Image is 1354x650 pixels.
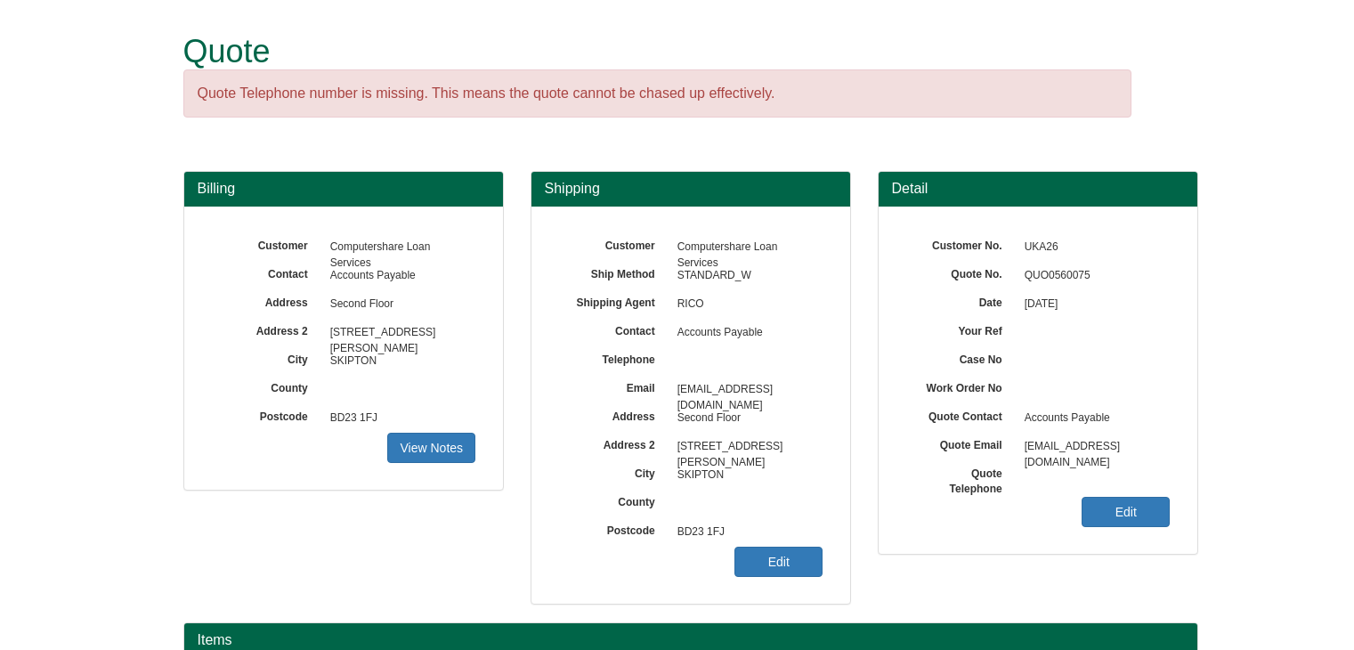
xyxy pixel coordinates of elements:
label: Customer No. [905,233,1016,254]
label: City [558,461,669,482]
span: [DATE] [1016,290,1171,319]
label: Ship Method [558,262,669,282]
label: Quote Email [905,433,1016,453]
label: County [558,490,669,510]
span: BD23 1FJ [321,404,476,433]
label: Address [211,290,321,311]
h3: Shipping [545,181,837,197]
label: Quote Contact [905,404,1016,425]
span: STANDARD_W [669,262,823,290]
span: RICO [669,290,823,319]
div: Quote Telephone number is missing. This means the quote cannot be chased up effectively. [183,69,1131,118]
span: Accounts Payable [321,262,476,290]
label: Address 2 [558,433,669,453]
label: Your Ref [905,319,1016,339]
label: Shipping Agent [558,290,669,311]
label: Telephone [558,347,669,368]
span: Accounts Payable [669,319,823,347]
span: UKA26 [1016,233,1171,262]
label: Date [905,290,1016,311]
span: Computershare Loan Services [321,233,476,262]
span: SKIPTON [669,461,823,490]
label: City [211,347,321,368]
label: Quote No. [905,262,1016,282]
label: Contact [558,319,669,339]
h1: Quote [183,34,1131,69]
span: Computershare Loan Services [669,233,823,262]
span: Second Floor [669,404,823,433]
span: [STREET_ADDRESS][PERSON_NAME] [321,319,476,347]
h3: Billing [198,181,490,197]
label: Work Order No [905,376,1016,396]
label: Email [558,376,669,396]
label: Customer [558,233,669,254]
label: Contact [211,262,321,282]
span: SKIPTON [321,347,476,376]
span: Accounts Payable [1016,404,1171,433]
h2: Items [198,632,1184,648]
label: Quote Telephone [905,461,1016,497]
label: Case No [905,347,1016,368]
span: [EMAIL_ADDRESS][DOMAIN_NAME] [1016,433,1171,461]
label: Postcode [558,518,669,539]
label: Address 2 [211,319,321,339]
span: [STREET_ADDRESS][PERSON_NAME] [669,433,823,461]
h3: Detail [892,181,1184,197]
label: Address [558,404,669,425]
a: Edit [1082,497,1170,527]
span: BD23 1FJ [669,518,823,547]
label: Customer [211,233,321,254]
span: [EMAIL_ADDRESS][DOMAIN_NAME] [669,376,823,404]
span: Second Floor [321,290,476,319]
label: Postcode [211,404,321,425]
span: QUO0560075 [1016,262,1171,290]
label: County [211,376,321,396]
a: View Notes [387,433,475,463]
a: Edit [734,547,823,577]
